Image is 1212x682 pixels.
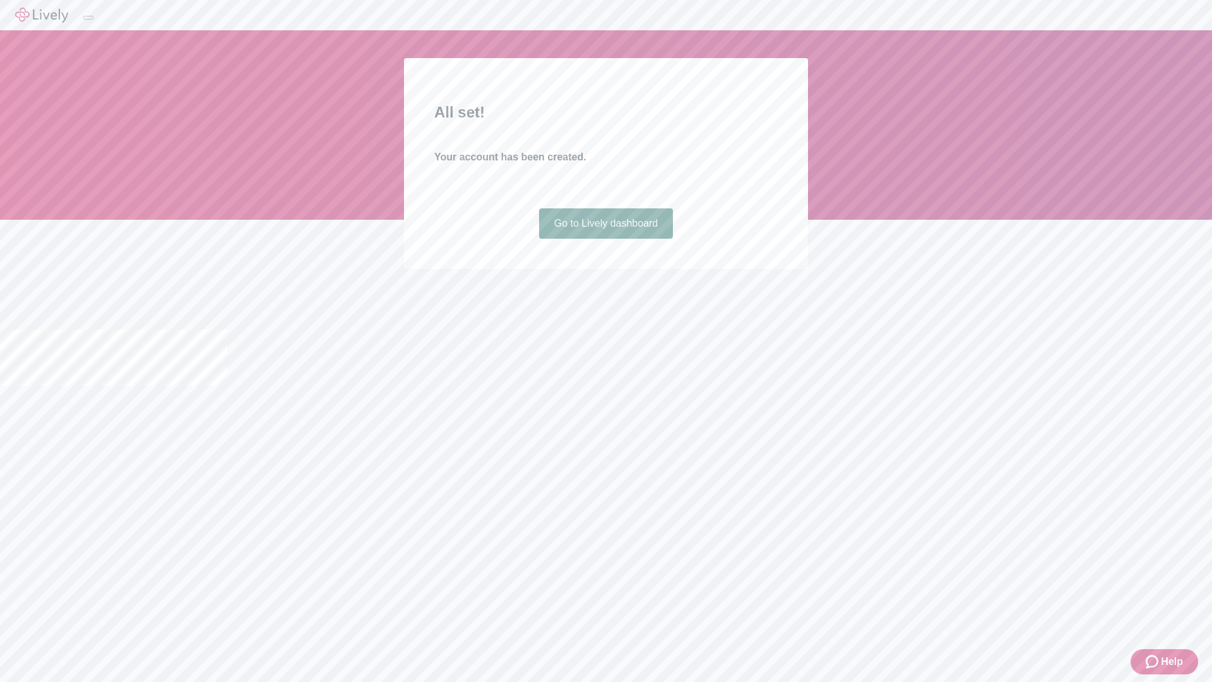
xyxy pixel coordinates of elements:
[15,8,68,23] img: Lively
[1131,649,1198,674] button: Zendesk support iconHelp
[539,208,674,239] a: Go to Lively dashboard
[1146,654,1161,669] svg: Zendesk support icon
[83,16,93,20] button: Log out
[434,150,778,165] h4: Your account has been created.
[1161,654,1183,669] span: Help
[434,101,778,124] h2: All set!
